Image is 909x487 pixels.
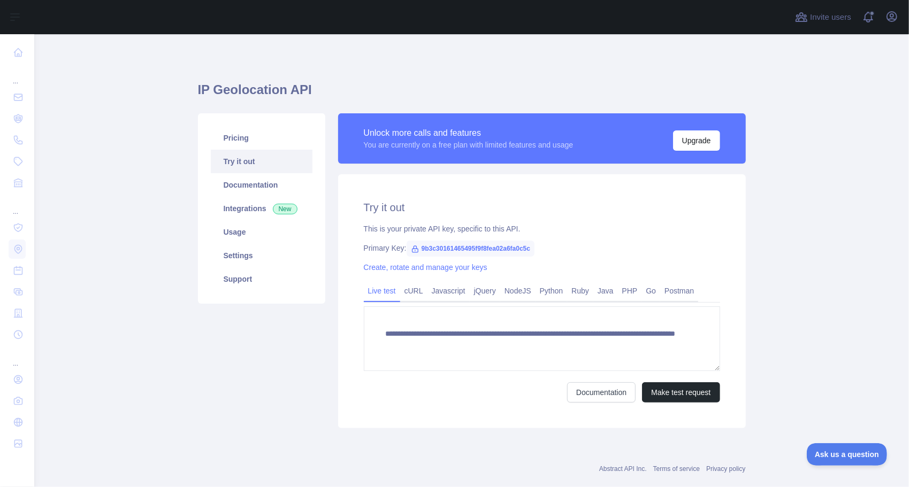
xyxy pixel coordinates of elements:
a: Settings [211,244,312,267]
a: Postman [660,282,698,299]
a: Python [536,282,568,299]
div: Primary Key: [364,243,720,253]
span: 9b3c30161465495f9f8fea02a6fa0c5c [407,241,535,257]
a: Live test [364,282,400,299]
a: Go [641,282,660,299]
a: jQuery [470,282,500,299]
a: Create, rotate and manage your keys [364,263,487,272]
div: Unlock more calls and features [364,127,574,140]
h1: IP Geolocation API [198,81,746,107]
a: Abstract API Inc. [599,465,647,473]
a: cURL [400,282,427,299]
div: ... [9,346,26,368]
div: ... [9,195,26,216]
a: Usage [211,220,312,244]
div: You are currently on a free plan with limited features and usage [364,140,574,150]
span: Invite users [810,11,851,24]
a: PHP [618,282,642,299]
a: Ruby [567,282,593,299]
div: This is your private API key, specific to this API. [364,223,720,234]
a: Try it out [211,150,312,173]
button: Upgrade [673,130,720,151]
a: Integrations New [211,197,312,220]
a: Privacy policy [706,465,745,473]
a: Javascript [427,282,470,299]
span: New [273,204,297,214]
h2: Try it out [364,200,720,215]
div: ... [9,64,26,86]
a: Java [593,282,618,299]
a: NodeJS [500,282,536,299]
a: Terms of service [653,465,700,473]
a: Documentation [211,173,312,197]
button: Invite users [793,9,853,26]
a: Pricing [211,126,312,150]
iframe: Toggle Customer Support [807,443,888,466]
a: Support [211,267,312,291]
button: Make test request [642,382,720,403]
a: Documentation [567,382,636,403]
